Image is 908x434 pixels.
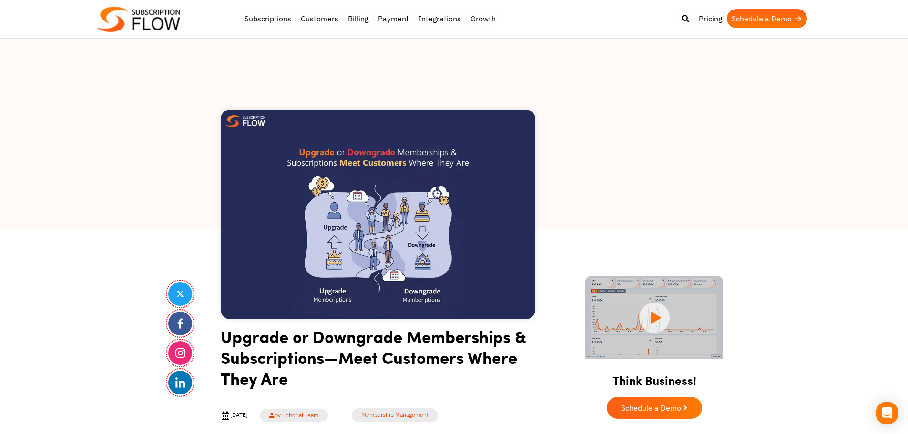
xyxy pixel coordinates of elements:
a: Customers [296,9,343,28]
img: Upgrade or Downgrade Memberships [221,110,535,319]
div: [DATE] [221,411,248,420]
a: Billing [343,9,373,28]
a: Payment [373,9,414,28]
img: Subscriptionflow [97,7,180,32]
a: Growth [466,9,500,28]
a: Pricing [694,9,727,28]
a: Membership Management [352,408,438,422]
img: intro video [585,276,723,359]
a: Subscriptions [240,9,296,28]
a: by Editorial Team [260,409,328,422]
a: Integrations [414,9,466,28]
a: Schedule a Demo [607,397,702,419]
a: Schedule a Demo [727,9,807,28]
div: Open Intercom Messenger [876,402,898,424]
h2: Think Business! [569,362,740,392]
h1: Upgrade or Downgrade Memberships & Subscriptions—Meet Customers Where They Are [221,326,535,396]
span: Schedule a Demo [621,404,681,412]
